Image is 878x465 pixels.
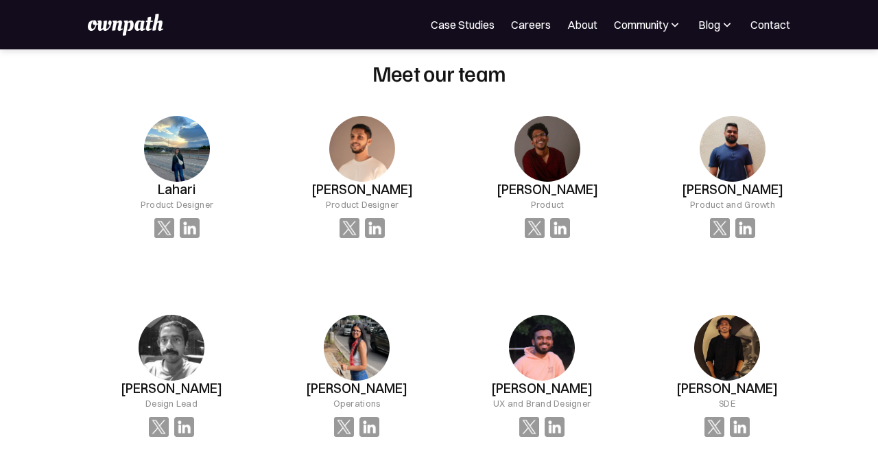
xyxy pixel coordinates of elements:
div: Community [614,16,668,33]
a: Careers [511,16,551,33]
h2: Meet our team [372,60,506,86]
div: Blog [698,16,720,33]
div: SDE [719,396,735,410]
div: Design Lead [145,396,198,410]
h3: [PERSON_NAME] [311,182,413,198]
div: Product and Growth [690,198,775,211]
h3: [PERSON_NAME] [676,381,778,396]
a: About [567,16,597,33]
div: UX and Brand Designer [493,396,591,410]
div: Blog [698,16,734,33]
h3: [PERSON_NAME] [306,381,407,396]
div: Product Designer [141,198,213,211]
div: Product [531,198,565,211]
a: Case Studies [431,16,495,33]
h3: [PERSON_NAME] [682,182,783,198]
div: Product Designer [326,198,399,211]
h3: Lahari [158,182,195,198]
h3: [PERSON_NAME] [121,381,222,396]
h3: [PERSON_NAME] [497,182,598,198]
a: Contact [750,16,790,33]
div: Operations [333,396,381,410]
h3: [PERSON_NAME] [491,381,593,396]
div: Community [614,16,682,33]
